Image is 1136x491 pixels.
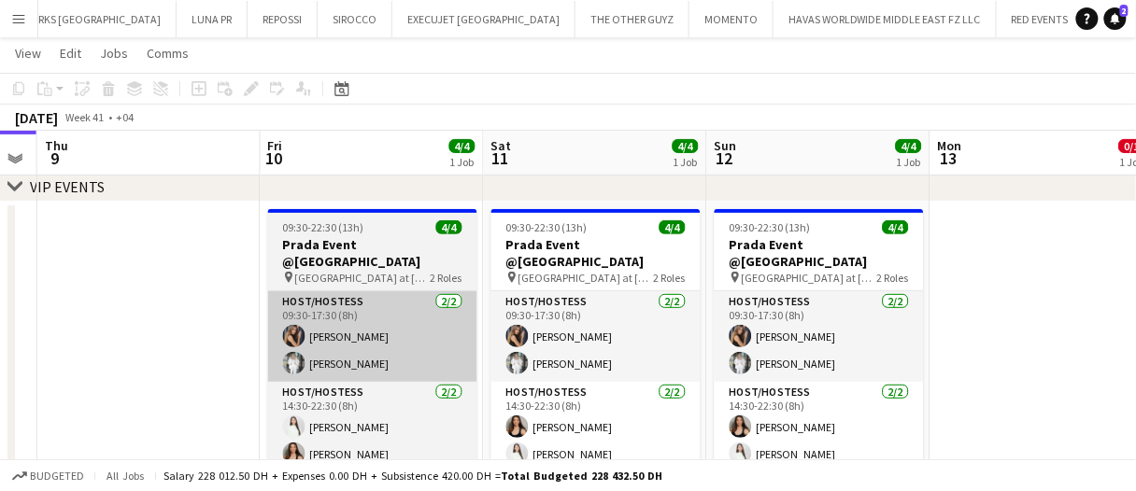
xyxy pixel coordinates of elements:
[491,382,701,472] app-card-role: Host/Hostess2/214:30-22:30 (8h)[PERSON_NAME][PERSON_NAME]
[318,1,392,37] button: SIROCCO
[689,1,774,37] button: MOMENTO
[673,139,699,153] span: 4/4
[268,137,283,154] span: Fri
[147,45,189,62] span: Comms
[92,41,135,65] a: Jobs
[491,236,701,270] h3: Prada Event @[GEOGRAPHIC_DATA]
[60,45,81,62] span: Edit
[268,236,477,270] h3: Prada Event @[GEOGRAPHIC_DATA]
[268,209,477,472] app-job-card: 09:30-22:30 (13h)4/4Prada Event @[GEOGRAPHIC_DATA] [GEOGRAPHIC_DATA] at [GEOGRAPHIC_DATA]2 RolesH...
[935,147,962,169] span: 13
[877,271,909,285] span: 2 Roles
[715,291,924,382] app-card-role: Host/Hostess2/209:30-17:30 (8h)[PERSON_NAME][PERSON_NAME]
[265,147,283,169] span: 10
[450,155,475,169] div: 1 Job
[42,147,68,169] span: 9
[491,137,512,154] span: Sat
[1120,5,1129,17] span: 2
[654,271,686,285] span: 2 Roles
[501,469,662,483] span: Total Budgeted 228 432.50 DH
[30,177,105,196] div: VIP EVENTS
[883,220,909,234] span: 4/4
[52,41,89,65] a: Edit
[489,147,512,169] span: 11
[742,271,877,285] span: [GEOGRAPHIC_DATA] at [GEOGRAPHIC_DATA]
[248,1,318,37] button: REPOSSI
[436,220,462,234] span: 4/4
[283,220,364,234] span: 09:30-22:30 (13h)
[715,209,924,472] app-job-card: 09:30-22:30 (13h)4/4Prada Event @[GEOGRAPHIC_DATA] [GEOGRAPHIC_DATA] at [GEOGRAPHIC_DATA]2 RolesH...
[660,220,686,234] span: 4/4
[730,220,811,234] span: 09:30-22:30 (13h)
[449,139,476,153] span: 4/4
[997,1,1085,37] button: RED EVENTS
[268,382,477,472] app-card-role: Host/Hostess2/214:30-22:30 (8h)[PERSON_NAME][PERSON_NAME]
[938,137,962,154] span: Mon
[506,220,588,234] span: 09:30-22:30 (13h)
[163,469,662,483] div: Salary 228 012.50 DH + Expenses 0.00 DH + Subsistence 420.00 DH =
[15,45,41,62] span: View
[575,1,689,37] button: THE OTHER GUYZ
[177,1,248,37] button: LUNA PR
[15,108,58,127] div: [DATE]
[392,1,575,37] button: EXECUJET [GEOGRAPHIC_DATA]
[7,41,49,65] a: View
[45,137,68,154] span: Thu
[30,470,84,483] span: Budgeted
[518,271,654,285] span: [GEOGRAPHIC_DATA] at [GEOGRAPHIC_DATA]
[897,155,921,169] div: 1 Job
[9,466,87,486] button: Budgeted
[116,110,134,124] div: +04
[1104,7,1127,30] a: 2
[896,139,922,153] span: 4/4
[712,147,737,169] span: 12
[100,45,128,62] span: Jobs
[715,382,924,472] app-card-role: Host/Hostess2/214:30-22:30 (8h)[PERSON_NAME][PERSON_NAME]
[62,110,108,124] span: Week 41
[268,291,477,382] app-card-role: Host/Hostess2/209:30-17:30 (8h)[PERSON_NAME][PERSON_NAME]
[715,137,737,154] span: Sun
[774,1,997,37] button: HAVAS WORLDWIDE MIDDLE EAST FZ LLC
[139,41,196,65] a: Comms
[103,469,148,483] span: All jobs
[491,291,701,382] app-card-role: Host/Hostess2/209:30-17:30 (8h)[PERSON_NAME][PERSON_NAME]
[674,155,698,169] div: 1 Job
[295,271,431,285] span: [GEOGRAPHIC_DATA] at [GEOGRAPHIC_DATA]
[491,209,701,472] app-job-card: 09:30-22:30 (13h)4/4Prada Event @[GEOGRAPHIC_DATA] [GEOGRAPHIC_DATA] at [GEOGRAPHIC_DATA]2 RolesH...
[431,271,462,285] span: 2 Roles
[715,236,924,270] h3: Prada Event @[GEOGRAPHIC_DATA]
